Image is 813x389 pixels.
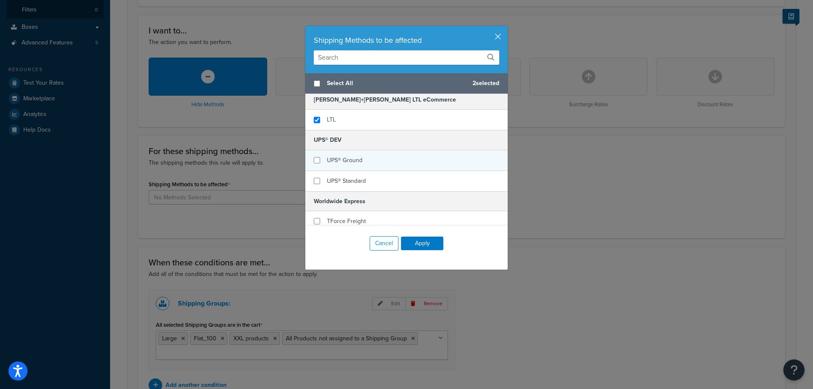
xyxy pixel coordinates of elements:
[305,130,508,150] h5: UPS® DEV
[314,34,499,46] div: Shipping Methods to be affected
[401,237,443,250] button: Apply
[305,90,508,110] h5: [PERSON_NAME]+[PERSON_NAME] LTL eCommerce
[327,217,366,226] span: TForce Freight
[305,191,508,211] h5: Worldwide Express
[370,236,398,251] button: Cancel
[327,115,336,124] span: LTL
[305,73,508,94] div: 2 selected
[327,177,366,185] span: UPS® Standard
[314,50,499,65] input: Search
[327,156,362,165] span: UPS® Ground
[327,77,466,89] span: Select All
